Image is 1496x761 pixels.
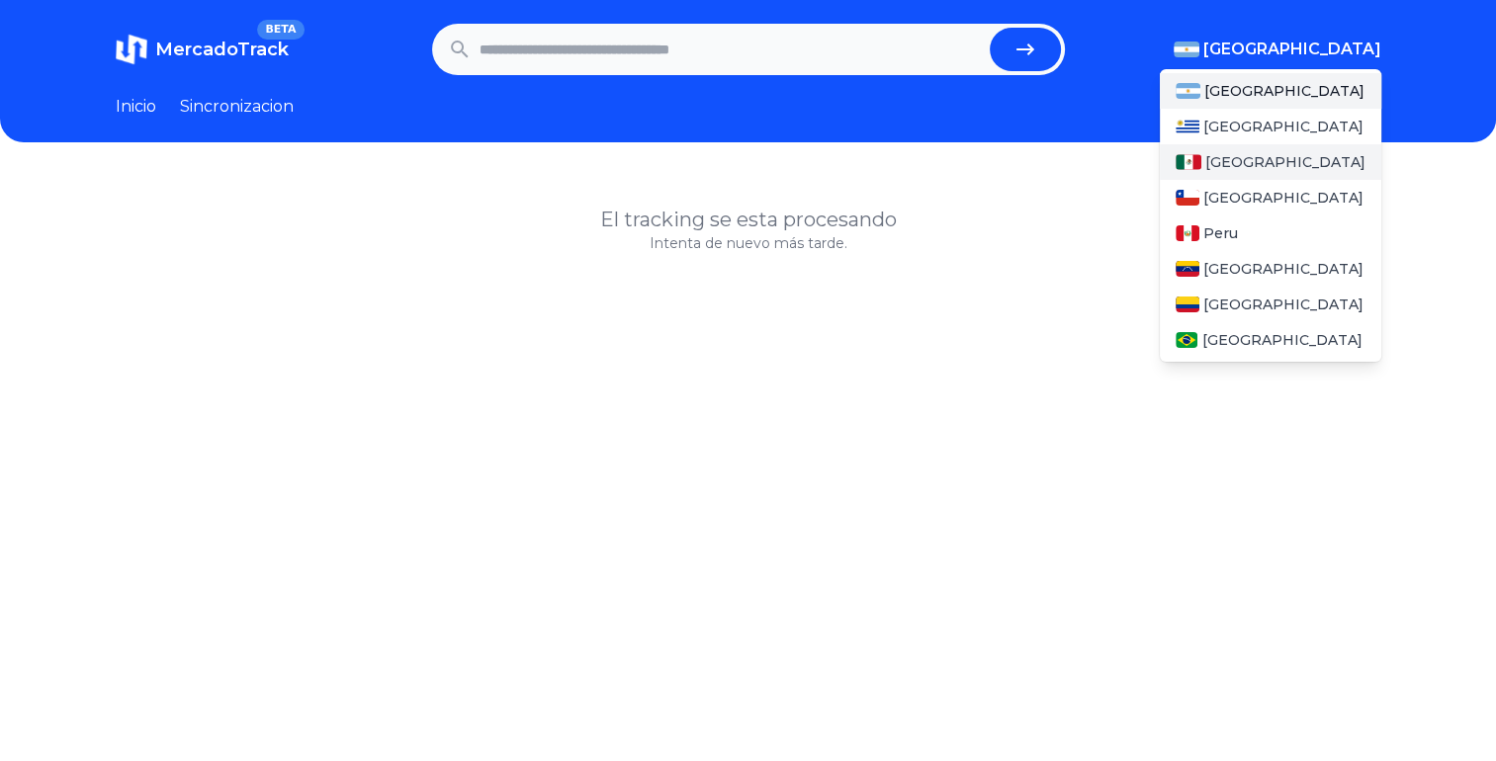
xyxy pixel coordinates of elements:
[1176,261,1199,277] img: Venezuela
[155,39,289,60] span: MercadoTrack
[1176,190,1199,206] img: Chile
[1176,119,1199,134] img: Uruguay
[1201,330,1362,350] span: [GEOGRAPHIC_DATA]
[1174,38,1381,61] button: [GEOGRAPHIC_DATA]
[1176,154,1201,170] img: Mexico
[1204,81,1364,101] span: [GEOGRAPHIC_DATA]
[1203,188,1364,208] span: [GEOGRAPHIC_DATA]
[1203,259,1364,279] span: [GEOGRAPHIC_DATA]
[116,233,1381,253] p: Intenta de nuevo más tarde.
[1160,287,1381,322] a: Colombia[GEOGRAPHIC_DATA]
[257,20,304,40] span: BETA
[116,34,147,65] img: MercadoTrack
[1203,295,1364,314] span: [GEOGRAPHIC_DATA]
[1160,180,1381,215] a: Chile[GEOGRAPHIC_DATA]
[1160,215,1381,251] a: PeruPeru
[1203,223,1238,243] span: Peru
[180,95,294,119] a: Sincronizacion
[116,95,156,119] a: Inicio
[1174,42,1199,57] img: Argentina
[1176,83,1201,99] img: Argentina
[116,34,289,65] a: MercadoTrackBETA
[1160,322,1381,358] a: Brasil[GEOGRAPHIC_DATA]
[1160,109,1381,144] a: Uruguay[GEOGRAPHIC_DATA]
[1176,296,1199,312] img: Colombia
[1176,225,1199,241] img: Peru
[1160,144,1381,180] a: Mexico[GEOGRAPHIC_DATA]
[1160,73,1381,109] a: Argentina[GEOGRAPHIC_DATA]
[1205,152,1365,172] span: [GEOGRAPHIC_DATA]
[1160,251,1381,287] a: Venezuela[GEOGRAPHIC_DATA]
[1203,38,1381,61] span: [GEOGRAPHIC_DATA]
[116,206,1381,233] h1: El tracking se esta procesando
[1176,332,1198,348] img: Brasil
[1203,117,1364,136] span: [GEOGRAPHIC_DATA]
